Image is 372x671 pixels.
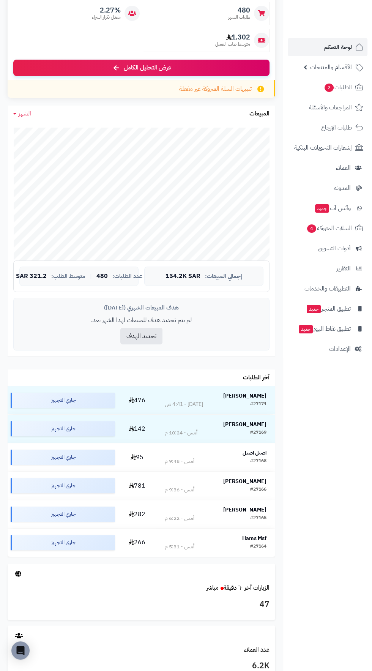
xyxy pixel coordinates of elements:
a: وآتس آبجديد [288,199,367,217]
span: تطبيق المتجر [306,303,351,314]
a: الطلبات2 [288,78,367,96]
span: 321.2 SAR [16,273,47,280]
div: #27168 [250,458,266,465]
td: 95 [118,443,156,471]
span: 4 [307,224,316,233]
h3: آخر الطلبات [243,374,270,381]
span: متوسط طلب العميل [215,41,250,47]
td: 266 [118,529,156,557]
span: 480 [96,273,108,280]
span: العملاء [336,163,351,173]
div: أمس - 9:48 م [165,458,194,465]
img: logo-2.png [320,15,365,31]
span: المدونة [334,183,351,193]
span: السلات المتروكة [306,223,352,234]
span: التطبيقات والخدمات [304,283,351,294]
td: 781 [118,472,156,500]
strong: [PERSON_NAME] [223,506,266,514]
span: عدد الطلبات: [112,273,142,279]
a: طلبات الإرجاع [288,118,367,137]
div: #27169 [250,429,266,437]
span: التقارير [336,263,351,274]
td: 142 [118,415,156,443]
span: وآتس آب [314,203,351,213]
span: 480 [228,6,250,14]
h3: 47 [13,598,270,611]
a: التقارير [288,259,367,278]
td: 282 [118,500,156,528]
a: المراجعات والأسئلة [288,98,367,117]
span: تطبيق نقاط البيع [298,324,351,334]
a: العملاء [288,159,367,177]
a: الإعدادات [288,340,367,358]
a: المدونة [288,179,367,197]
span: إشعارات التحويلات البنكية [294,142,352,153]
a: أدوات التسويق [288,239,367,257]
h3: المبيعات [249,111,270,117]
strong: [PERSON_NAME] [223,420,266,428]
div: جاري التجهيز [11,421,115,436]
span: 2.27% [92,6,121,14]
strong: [PERSON_NAME] [223,477,266,485]
span: المراجعات والأسئلة [309,102,352,113]
span: أدوات التسويق [318,243,351,254]
p: لم يتم تحديد هدف للمبيعات لهذا الشهر بعد. [19,316,263,325]
small: مباشر [206,583,219,592]
div: جاري التجهيز [11,450,115,465]
span: متوسط الطلب: [51,273,85,279]
a: لوحة التحكم [288,38,367,56]
strong: اصيل اصيل [243,449,266,457]
div: أمس - 9:36 م [165,486,194,494]
span: جديد [315,204,329,213]
span: إجمالي المبيعات: [205,273,242,279]
span: معدل تكرار الشراء [92,14,121,21]
div: [DATE] - 4:41 ص [165,401,203,408]
span: | [90,273,92,279]
span: 2 [324,83,334,92]
div: جاري التجهيز [11,478,115,493]
a: الشهر [13,109,31,118]
a: الزيارات آخر ٦٠ دقيقةمباشر [206,583,270,592]
span: الأقسام والمنتجات [310,62,352,73]
span: جديد [299,325,313,333]
a: إشعارات التحويلات البنكية [288,139,367,157]
div: جاري التجهيز [11,507,115,522]
div: أمس - 5:31 م [165,543,194,551]
span: جديد [307,305,321,313]
a: السلات المتروكة4 [288,219,367,237]
strong: [PERSON_NAME] [223,392,266,400]
div: جاري التجهيز [11,535,115,550]
span: لوحة التحكم [324,42,352,52]
span: طلبات الإرجاع [321,122,352,133]
span: عرض التحليل الكامل [124,63,171,72]
span: طلبات الشهر [228,14,250,21]
div: أمس - 10:24 م [165,429,197,437]
div: #27166 [250,486,266,494]
td: 476 [118,386,156,414]
strong: Hams Msf [242,534,266,542]
a: تطبيق المتجرجديد [288,300,367,318]
div: #27164 [250,543,266,551]
div: #27171 [250,401,266,408]
div: Open Intercom Messenger [11,641,30,660]
a: تطبيق نقاط البيعجديد [288,320,367,338]
div: جاري التجهيز [11,393,115,408]
button: تحديد الهدف [120,328,162,344]
span: 1,302 [215,33,250,41]
span: الشهر [19,109,31,118]
a: عدد العملاء [244,645,270,654]
span: تنبيهات السلة المتروكة غير مفعلة [179,85,252,93]
span: 154.2K SAR [166,273,200,280]
span: الإعدادات [329,344,351,354]
a: التطبيقات والخدمات [288,279,367,298]
div: أمس - 6:22 م [165,515,194,522]
a: عرض التحليل الكامل [13,60,270,76]
div: #27165 [250,515,266,522]
div: هدف المبيعات الشهري ([DATE]) [19,304,263,312]
span: الطلبات [324,82,352,93]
